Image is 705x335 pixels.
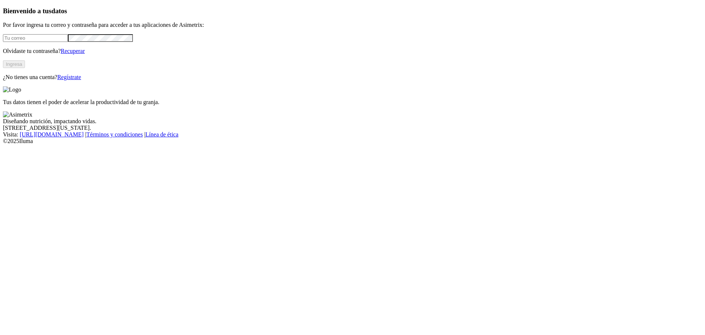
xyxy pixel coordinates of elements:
a: Recuperar [61,48,85,54]
button: Ingresa [3,60,25,68]
div: © 2025 Iluma [3,138,702,145]
div: Visita : | | [3,131,702,138]
p: Olvidaste tu contraseña? [3,48,702,54]
a: Regístrate [57,74,81,80]
p: Tus datos tienen el poder de acelerar la productividad de tu granja. [3,99,702,106]
p: Por favor ingresa tu correo y contraseña para acceder a tus aplicaciones de Asimetrix: [3,22,702,28]
div: Diseñando nutrición, impactando vidas. [3,118,702,125]
img: Logo [3,86,21,93]
a: Línea de ética [145,131,178,138]
a: [URL][DOMAIN_NAME] [20,131,84,138]
input: Tu correo [3,34,68,42]
a: Términos y condiciones [86,131,143,138]
p: ¿No tienes una cuenta? [3,74,702,81]
img: Asimetrix [3,111,32,118]
span: datos [51,7,67,15]
div: [STREET_ADDRESS][US_STATE]. [3,125,702,131]
h3: Bienvenido a tus [3,7,702,15]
